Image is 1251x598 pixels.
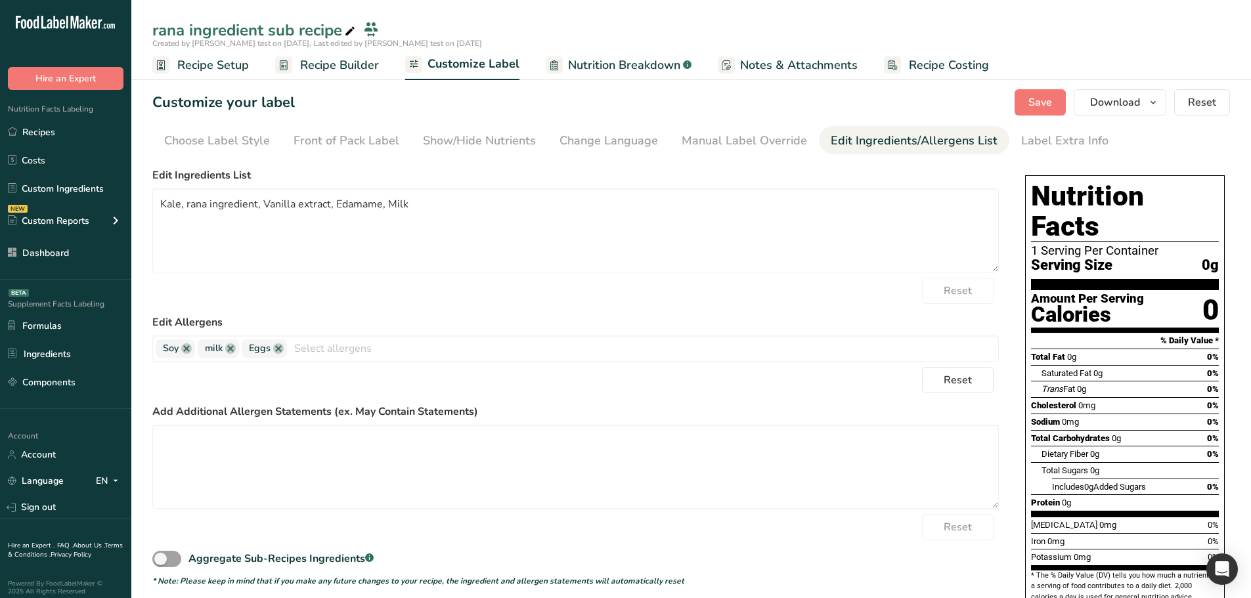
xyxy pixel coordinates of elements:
[1052,482,1146,492] span: Includes Added Sugars
[1090,465,1099,475] span: 0g
[152,18,358,42] div: rana ingredient sub recipe
[1077,384,1086,394] span: 0g
[1208,520,1219,530] span: 0%
[428,55,519,73] span: Customize Label
[560,132,658,150] div: Change Language
[1174,89,1230,116] button: Reset
[1207,482,1219,492] span: 0%
[275,51,379,80] a: Recipe Builder
[1031,498,1060,507] span: Protein
[1074,89,1166,116] button: Download
[152,167,999,183] label: Edit Ingredients List
[1031,400,1076,410] span: Cholesterol
[1093,368,1103,378] span: 0g
[205,341,223,356] span: milk
[568,56,680,74] span: Nutrition Breakdown
[8,214,89,228] div: Custom Reports
[1042,368,1091,378] span: Saturated Fat
[1031,181,1219,242] h1: Nutrition Facts
[1031,244,1219,257] div: 1 Serving Per Container
[1031,293,1144,305] div: Amount Per Serving
[287,338,998,358] input: Select allergens
[1207,400,1219,410] span: 0%
[944,372,972,388] span: Reset
[1047,536,1064,546] span: 0mg
[152,576,684,586] i: * Note: Please keep in mind that if you make any future changes to your recipe, the ingredient an...
[152,51,249,80] a: Recipe Setup
[51,550,91,559] a: Privacy Policy
[1031,257,1112,274] span: Serving Size
[1015,89,1066,116] button: Save
[8,541,55,550] a: Hire an Expert .
[1207,417,1219,427] span: 0%
[164,132,270,150] div: Choose Label Style
[1067,352,1076,362] span: 0g
[1112,433,1121,443] span: 0g
[1188,95,1216,110] span: Reset
[1031,305,1144,324] div: Calories
[1084,482,1093,492] span: 0g
[1208,536,1219,546] span: 0%
[1062,417,1079,427] span: 0mg
[1031,417,1060,427] span: Sodium
[1042,449,1088,459] span: Dietary Fiber
[1042,465,1088,475] span: Total Sugars
[1042,384,1063,394] i: Trans
[249,341,271,356] span: Eggs
[1207,352,1219,362] span: 0%
[740,56,858,74] span: Notes & Attachments
[1207,433,1219,443] span: 0%
[1202,293,1219,328] div: 0
[944,283,972,299] span: Reset
[1206,553,1238,585] div: Open Intercom Messenger
[1207,449,1219,459] span: 0%
[8,67,123,90] button: Hire an Expert
[8,541,123,559] a: Terms & Conditions .
[1031,352,1065,362] span: Total Fat
[9,289,29,297] div: BETA
[1202,257,1219,274] span: 0g
[177,56,249,74] span: Recipe Setup
[682,132,807,150] div: Manual Label Override
[944,519,972,535] span: Reset
[8,469,64,492] a: Language
[884,51,989,80] a: Recipe Costing
[163,341,179,356] span: Soy
[152,404,999,419] label: Add Additional Allergen Statements (ex. May Contain Statements)
[1074,552,1091,562] span: 0mg
[1031,536,1045,546] span: Iron
[718,51,858,80] a: Notes & Attachments
[73,541,104,550] a: About Us .
[1031,333,1219,349] section: % Daily Value *
[8,580,123,595] div: Powered By FoodLabelMaker © 2025 All Rights Reserved
[546,51,691,80] a: Nutrition Breakdown
[1099,520,1116,530] span: 0mg
[1021,132,1108,150] div: Label Extra Info
[831,132,998,150] div: Edit Ingredients/Allergens List
[1062,498,1071,507] span: 0g
[1042,384,1075,394] span: Fat
[423,132,536,150] div: Show/Hide Nutrients
[922,514,994,540] button: Reset
[8,205,28,213] div: NEW
[405,49,519,81] a: Customize Label
[922,278,994,304] button: Reset
[922,367,994,393] button: Reset
[300,56,379,74] span: Recipe Builder
[96,473,123,489] div: EN
[1208,552,1219,562] span: 0%
[294,132,399,150] div: Front of Pack Label
[152,38,482,49] span: Created by [PERSON_NAME] test on [DATE], Last edited by [PERSON_NAME] test on [DATE]
[1028,95,1052,110] span: Save
[1031,520,1097,530] span: [MEDICAL_DATA]
[1078,400,1095,410] span: 0mg
[1031,433,1110,443] span: Total Carbohydrates
[909,56,989,74] span: Recipe Costing
[152,92,295,114] h1: Customize your label
[1090,95,1140,110] span: Download
[57,541,73,550] a: FAQ .
[1090,449,1099,459] span: 0g
[1031,552,1072,562] span: Potassium
[1207,368,1219,378] span: 0%
[152,314,999,330] label: Edit Allergens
